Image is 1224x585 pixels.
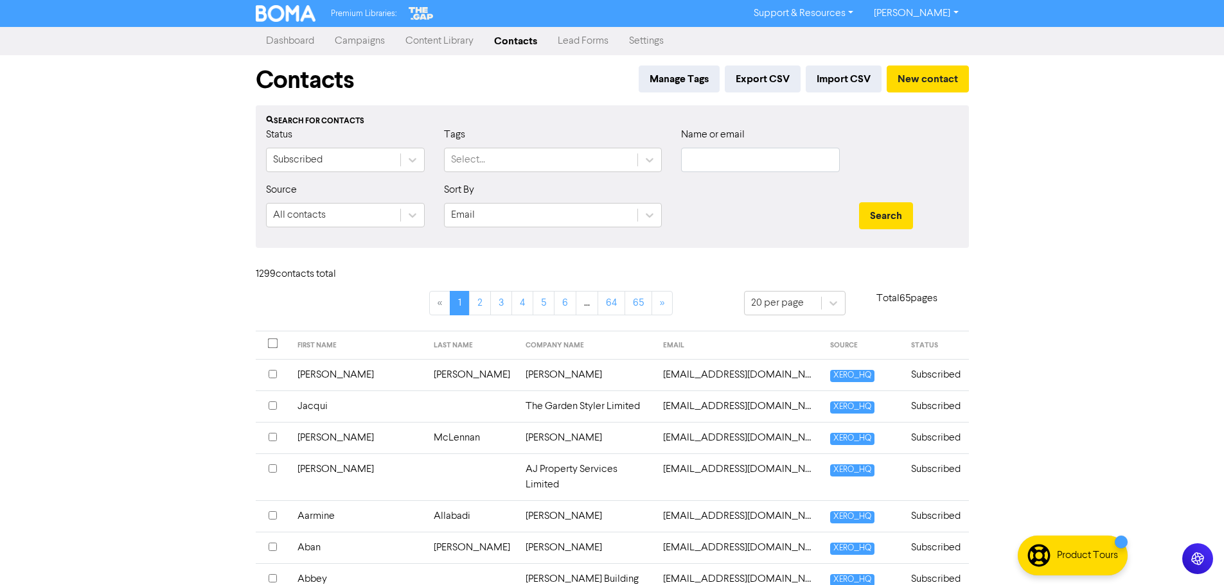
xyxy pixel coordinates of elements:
[511,291,533,315] a: Page 4
[256,28,324,54] a: Dashboard
[655,390,822,422] td: 19jacksta69@gmail.com
[518,390,656,422] td: The Garden Styler Limited
[625,291,652,315] a: Page 65
[619,28,674,54] a: Settings
[451,152,485,168] div: Select...
[256,5,316,22] img: BOMA Logo
[290,422,426,453] td: [PERSON_NAME]
[554,291,576,315] a: Page 6
[806,65,882,92] button: Import CSV
[484,28,547,54] a: Contacts
[655,500,822,532] td: aarmehrnosh@slingshot.co.nz
[681,127,745,143] label: Name or email
[273,152,323,168] div: Subscribed
[518,500,656,532] td: [PERSON_NAME]
[450,291,470,315] a: Page 1 is your current page
[426,500,518,532] td: Allabadi
[426,359,518,390] td: [PERSON_NAME]
[655,453,822,500] td: aamcintyre@hotmail.com
[256,65,354,95] h1: Contacts
[830,464,874,476] span: XERO_HQ
[859,202,913,229] button: Search
[830,370,874,382] span: XERO_HQ
[830,401,874,414] span: XERO_HQ
[903,422,968,453] td: Subscribed
[903,532,968,563] td: Subscribed
[290,331,426,360] th: FIRST NAME
[518,532,656,563] td: [PERSON_NAME]
[444,182,474,198] label: Sort By
[426,532,518,563] td: [PERSON_NAME]
[290,390,426,422] td: Jacqui
[655,331,822,360] th: EMAIL
[290,453,426,500] td: [PERSON_NAME]
[290,532,426,563] td: Aban
[266,127,292,143] label: Status
[426,331,518,360] th: LAST NAME
[256,268,359,281] h6: 1299 contact s total
[469,291,491,315] a: Page 2
[290,500,426,532] td: Aarmine
[547,28,619,54] a: Lead Forms
[903,390,968,422] td: Subscribed
[751,295,804,311] div: 20 per page
[518,359,656,390] td: [PERSON_NAME]
[655,422,822,453] td: 4mclennans@gmail.com
[830,511,874,523] span: XERO_HQ
[864,3,968,24] a: [PERSON_NAME]
[490,291,512,315] a: Page 3
[451,207,475,223] div: Email
[290,359,426,390] td: [PERSON_NAME]
[266,182,297,198] label: Source
[822,331,903,360] th: SOURCE
[830,433,874,445] span: XERO_HQ
[903,331,968,360] th: STATUS
[830,543,874,555] span: XERO_HQ
[1160,523,1224,585] iframe: Chat Widget
[273,207,326,223] div: All contacts
[533,291,554,315] a: Page 5
[887,65,969,92] button: New contact
[903,500,968,532] td: Subscribed
[331,10,396,18] span: Premium Libraries:
[598,291,625,315] a: Page 64
[518,331,656,360] th: COMPANY NAME
[444,127,465,143] label: Tags
[407,5,435,22] img: The Gap
[725,65,801,92] button: Export CSV
[426,422,518,453] td: McLennan
[655,532,822,563] td: aban_d@yahoo.com
[652,291,673,315] a: »
[395,28,484,54] a: Content Library
[518,422,656,453] td: [PERSON_NAME]
[639,65,720,92] button: Manage Tags
[655,359,822,390] td: 11japonica@gmail.com
[266,116,959,127] div: Search for contacts
[518,453,656,500] td: AJ Property Services Limited
[743,3,864,24] a: Support & Resources
[846,291,969,306] p: Total 65 pages
[903,359,968,390] td: Subscribed
[903,453,968,500] td: Subscribed
[324,28,395,54] a: Campaigns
